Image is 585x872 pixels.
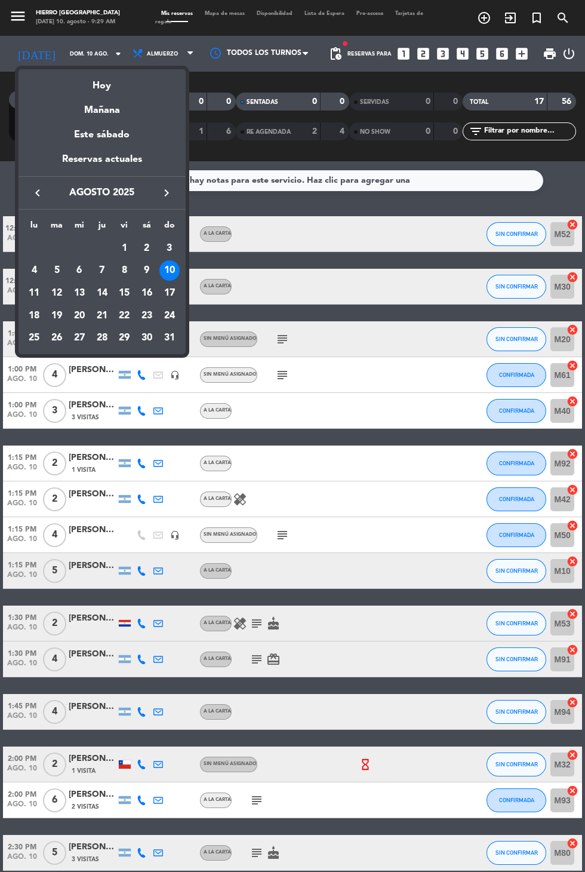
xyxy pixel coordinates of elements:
td: 3 de agosto de 2025 [158,237,181,260]
span: agosto 2025 [48,185,156,201]
td: 31 de agosto de 2025 [158,327,181,350]
td: AGO. [23,237,113,260]
div: 20 [69,306,90,326]
div: 12 [47,283,67,303]
div: 23 [137,306,157,326]
td: 12 de agosto de 2025 [45,282,68,305]
div: 29 [114,328,134,349]
td: 29 de agosto de 2025 [113,327,136,350]
div: 1 [114,238,134,259]
div: 19 [47,306,67,326]
div: Reservas actuales [19,152,186,176]
td: 4 de agosto de 2025 [23,260,46,283]
div: 3 [159,238,180,259]
th: martes [45,219,68,237]
th: lunes [23,219,46,237]
td: 14 de agosto de 2025 [91,282,113,305]
th: sábado [136,219,158,237]
i: keyboard_arrow_left [30,186,45,200]
td: 23 de agosto de 2025 [136,305,158,327]
td: 7 de agosto de 2025 [91,260,113,283]
div: 14 [92,283,112,303]
td: 18 de agosto de 2025 [23,305,46,327]
td: 6 de agosto de 2025 [68,260,91,283]
td: 15 de agosto de 2025 [113,282,136,305]
td: 10 de agosto de 2025 [158,260,181,283]
div: 21 [92,306,112,326]
td: 26 de agosto de 2025 [45,327,68,350]
div: 31 [159,328,180,349]
div: 26 [47,328,67,349]
td: 13 de agosto de 2025 [68,282,91,305]
div: 15 [114,283,134,303]
th: miércoles [68,219,91,237]
div: 11 [24,283,44,303]
td: 24 de agosto de 2025 [158,305,181,327]
div: Este sábado [19,118,186,152]
div: 13 [69,283,90,303]
button: keyboard_arrow_left [27,185,48,201]
td: 21 de agosto de 2025 [91,305,113,327]
div: 30 [137,328,157,349]
div: 8 [114,260,134,281]
div: 17 [159,283,180,303]
td: 25 de agosto de 2025 [23,327,46,350]
td: 19 de agosto de 2025 [45,305,68,327]
div: 22 [114,306,134,326]
td: 5 de agosto de 2025 [45,260,68,283]
th: jueves [91,219,113,237]
div: 5 [47,260,67,281]
i: keyboard_arrow_right [159,186,174,200]
div: 18 [24,306,44,326]
td: 2 de agosto de 2025 [136,237,158,260]
div: 27 [69,328,90,349]
div: 28 [92,328,112,349]
div: 2 [137,238,157,259]
div: Mañana [19,94,186,118]
div: 4 [24,260,44,281]
td: 8 de agosto de 2025 [113,260,136,283]
div: 16 [137,283,157,303]
div: Hoy [19,69,186,94]
td: 16 de agosto de 2025 [136,282,158,305]
td: 17 de agosto de 2025 [158,282,181,305]
div: 7 [92,260,112,281]
div: 25 [24,328,44,349]
th: domingo [158,219,181,237]
td: 30 de agosto de 2025 [136,327,158,350]
div: 24 [159,306,180,326]
th: viernes [113,219,136,237]
td: 28 de agosto de 2025 [91,327,113,350]
td: 27 de agosto de 2025 [68,327,91,350]
div: 6 [69,260,90,281]
div: 9 [137,260,157,281]
td: 11 de agosto de 2025 [23,282,46,305]
button: keyboard_arrow_right [156,185,177,201]
td: 9 de agosto de 2025 [136,260,158,283]
td: 20 de agosto de 2025 [68,305,91,327]
td: 1 de agosto de 2025 [113,237,136,260]
div: 10 [159,260,180,281]
td: 22 de agosto de 2025 [113,305,136,327]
